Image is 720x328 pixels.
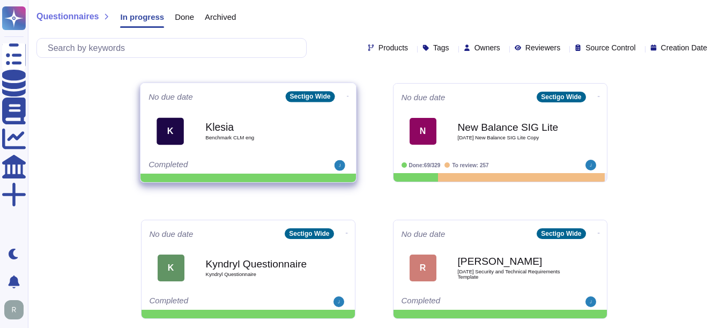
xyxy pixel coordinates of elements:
[402,296,533,307] div: Completed
[537,228,585,239] div: Sectigo Wide
[458,256,565,266] b: [PERSON_NAME]
[378,44,408,51] span: Products
[36,12,99,21] span: Questionnaires
[458,122,565,132] b: New Balance SIG Lite
[150,296,281,307] div: Completed
[333,296,344,307] img: user
[410,255,436,281] div: R
[585,296,596,307] img: user
[206,272,313,277] span: Kyndryl Questionnaire
[42,39,306,57] input: Search by keywords
[585,160,596,170] img: user
[149,160,281,171] div: Completed
[585,44,635,51] span: Source Control
[120,13,164,21] span: In progress
[334,160,345,171] img: user
[285,228,333,239] div: Sectigo Wide
[402,93,446,101] span: No due date
[409,162,441,168] span: Done: 69/329
[402,230,446,238] span: No due date
[433,44,449,51] span: Tags
[205,13,236,21] span: Archived
[206,259,313,269] b: Kyndryl Questionnaire
[661,44,707,51] span: Creation Date
[474,44,500,51] span: Owners
[410,118,436,145] div: N
[149,93,193,101] span: No due date
[175,13,194,21] span: Done
[458,269,565,279] span: [DATE] Security and Technical Requirements Template
[150,230,194,238] span: No due date
[458,135,565,140] span: [DATE] New Balance SIG Lite Copy
[157,117,184,145] div: K
[2,298,31,322] button: user
[158,255,184,281] div: K
[525,44,560,51] span: Reviewers
[205,135,314,140] span: Benchmark CLM eng
[4,300,24,319] img: user
[285,91,335,102] div: Sectigo Wide
[205,122,314,132] b: Klesia
[452,162,488,168] span: To review: 257
[537,92,585,102] div: Sectigo Wide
